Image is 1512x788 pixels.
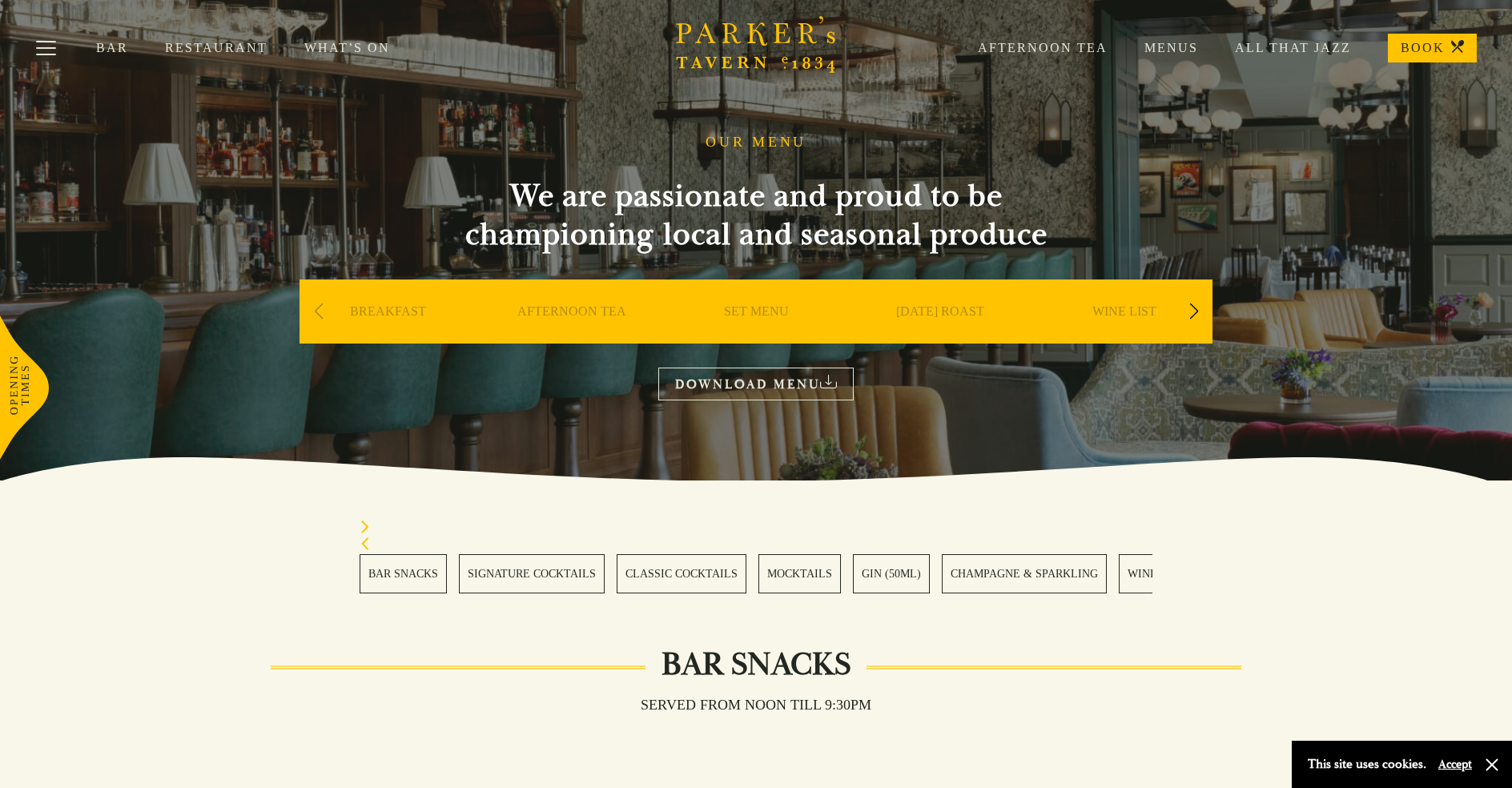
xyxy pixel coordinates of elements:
a: AFTERNOON TEA [517,304,626,368]
div: Next slide [360,521,1152,537]
a: DOWNLOAD MENU [658,368,854,400]
div: 3 / 9 [668,279,844,392]
a: [DATE] ROAST [896,304,984,368]
a: BREAKFAST [350,304,426,368]
h3: Served from noon till 9:30pm [625,696,887,714]
a: 6 / 28 [942,554,1107,593]
div: 2 / 9 [484,279,660,392]
div: Previous slide [308,294,329,329]
h2: Bar Snacks [645,645,867,684]
a: 2 / 28 [459,554,605,593]
button: Accept [1438,757,1472,772]
p: This site uses cookies. [1308,753,1426,776]
a: 5 / 28 [853,554,930,593]
a: 7 / 28 [1119,554,1172,593]
div: 5 / 9 [1036,279,1212,392]
a: 3 / 28 [617,554,746,593]
h2: We are passionate and proud to be championing local and seasonal produce [436,177,1076,254]
a: 1 / 28 [360,554,447,593]
a: SET MENU [724,304,789,368]
div: Next slide [1183,294,1204,329]
h1: OUR MENU [706,134,806,151]
a: WINE LIST [1092,304,1156,368]
div: 1 / 9 [300,279,476,392]
button: Close and accept [1484,757,1500,773]
a: 4 / 28 [758,554,841,593]
div: 4 / 9 [852,279,1028,392]
div: Previous slide [360,537,1152,554]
